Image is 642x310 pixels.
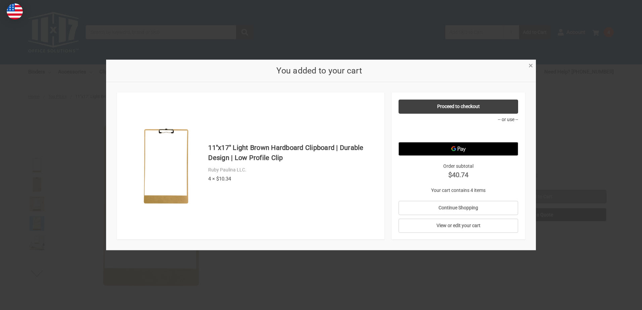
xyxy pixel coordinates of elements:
span: × [529,61,533,70]
div: 4 × $10.34 [208,175,377,183]
h4: 11"x17" Light Brown Hardboard Clipboard | Durable Design | Low Profile Clip [208,143,377,163]
a: Proceed to checkout [399,100,518,114]
strong: $40.74 [399,170,518,180]
p: Your cart contains 4 items [399,187,518,194]
iframe: PayPal-paypal [399,125,518,139]
p: -- or use -- [399,116,518,123]
div: Ruby Paulina LLC. [208,166,377,173]
img: duty and tax information for United States [7,3,23,19]
img: 11”x17” Light Brown Clipboard | Durable Design | Low Profile Clip [127,127,205,205]
a: View or edit your cart [399,219,518,233]
h2: You added to your cart [117,64,522,77]
a: Continue Shopping [399,201,518,215]
button: Google Pay [399,142,518,156]
div: Order subtotal [399,163,518,180]
a: Close [527,61,534,68]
